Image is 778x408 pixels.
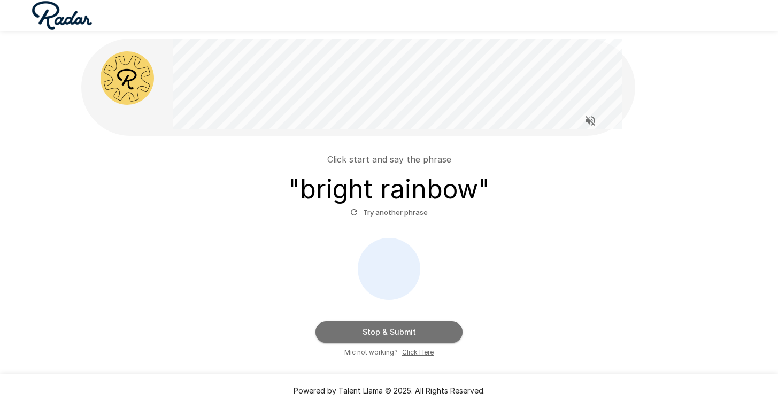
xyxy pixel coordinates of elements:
img: radar_avatar.png [101,51,154,105]
button: Try another phrase [348,204,430,221]
button: Stop & Submit [315,321,463,343]
h3: " bright rainbow " [288,174,490,204]
p: Click start and say the phrase [327,153,451,166]
button: Read questions aloud [580,110,601,132]
p: Powered by Talent Llama © 2025. All Rights Reserved. [13,386,765,396]
span: Mic not working? [344,347,398,358]
u: Click Here [402,348,434,356]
